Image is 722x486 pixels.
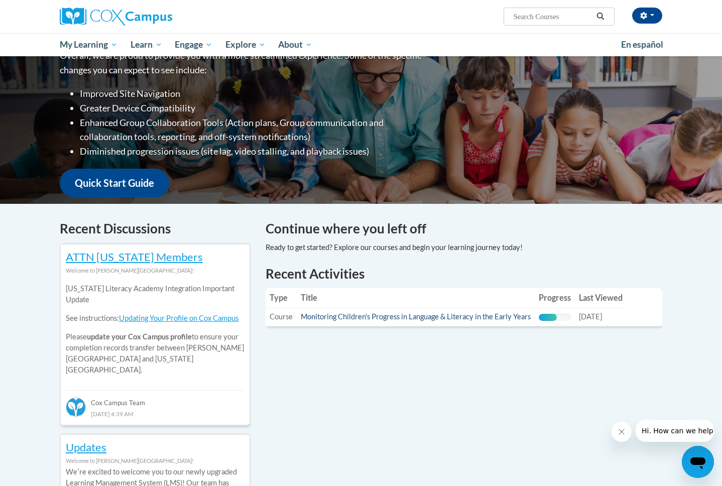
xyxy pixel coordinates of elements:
[80,101,424,115] li: Greater Device Compatibility
[66,313,245,324] p: See instructions:
[80,144,424,159] li: Diminished progression issues (site lag, video stalling, and playback issues)
[6,7,81,15] span: Hi. How can we help?
[124,33,169,56] a: Learn
[119,314,238,322] a: Updating Your Profile on Cox Campus
[266,219,662,238] h4: Continue where you left off
[66,250,203,264] a: ATTN [US_STATE] Members
[175,39,212,51] span: Engage
[272,33,319,56] a: About
[131,39,162,51] span: Learn
[60,169,169,197] a: Quick Start Guide
[60,8,172,26] img: Cox Campus
[636,420,714,442] iframe: Message from company
[60,48,424,77] p: Overall, we are proud to provide you with a more streamlined experience. Some of the specific cha...
[621,39,663,50] span: En español
[301,312,531,321] a: Monitoring Children's Progress in Language & Literacy in the Early Years
[535,288,575,308] th: Progress
[632,8,662,24] button: Account Settings
[266,265,662,283] h1: Recent Activities
[225,39,266,51] span: Explore
[60,219,251,238] h4: Recent Discussions
[66,283,245,305] p: [US_STATE] Literacy Academy Integration Important Update
[66,390,245,408] div: Cox Campus Team
[615,34,670,55] a: En español
[53,33,124,56] a: My Learning
[60,8,251,26] a: Cox Campus
[270,312,293,321] span: Course
[219,33,272,56] a: Explore
[66,265,245,276] div: Welcome to [PERSON_NAME][GEOGRAPHIC_DATA]!
[297,288,535,308] th: Title
[66,397,86,417] img: Cox Campus Team
[66,455,245,466] div: Welcome to [PERSON_NAME][GEOGRAPHIC_DATA]!
[80,86,424,101] li: Improved Site Navigation
[575,288,627,308] th: Last Viewed
[593,11,608,23] button: Search
[66,440,106,454] a: Updates
[266,288,297,308] th: Type
[87,332,192,341] b: update your Cox Campus profile
[682,446,714,478] iframe: Button to launch messaging window
[168,33,219,56] a: Engage
[579,312,602,321] span: [DATE]
[66,276,245,383] div: Please to ensure your completion records transfer between [PERSON_NAME][GEOGRAPHIC_DATA] and [US_...
[278,39,312,51] span: About
[66,408,245,419] div: [DATE] 4:39 AM
[612,422,632,442] iframe: Close message
[539,314,557,321] div: Progress, %
[60,39,117,51] span: My Learning
[45,33,677,56] div: Main menu
[80,115,424,145] li: Enhanced Group Collaboration Tools (Action plans, Group communication and collaboration tools, re...
[513,11,593,23] input: Search Courses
